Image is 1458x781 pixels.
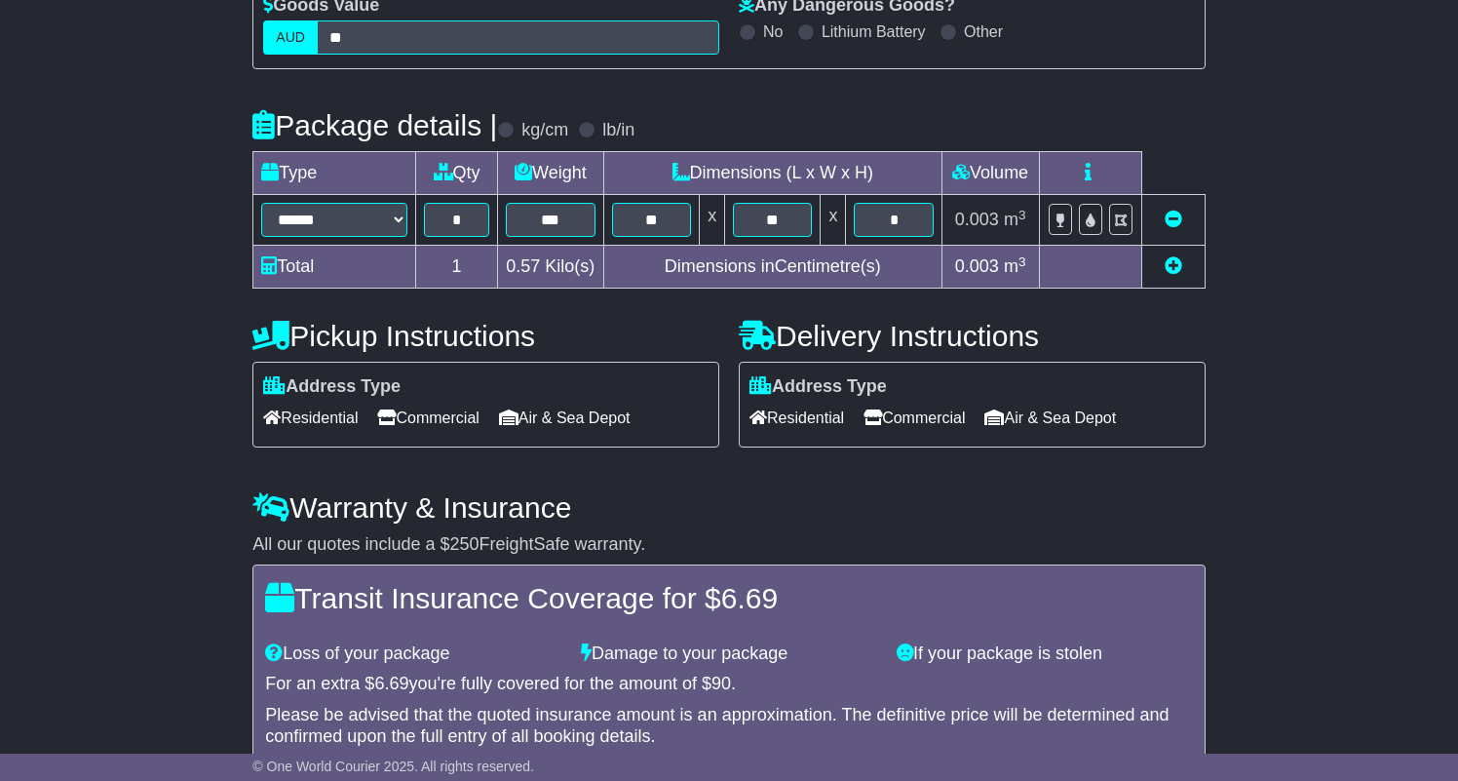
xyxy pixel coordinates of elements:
td: x [821,195,846,246]
span: Commercial [863,403,965,433]
h4: Transit Insurance Coverage for $ [265,582,1192,614]
span: 0.003 [955,210,999,229]
label: No [763,22,783,41]
td: Kilo(s) [497,246,603,289]
span: © One World Courier 2025. All rights reserved. [252,759,534,774]
td: Weight [497,152,603,195]
label: Address Type [263,376,401,398]
span: 6.69 [374,674,408,693]
span: 0.57 [506,256,540,276]
label: kg/cm [521,120,568,141]
span: 6.69 [721,582,778,614]
div: If your package is stolen [887,644,1203,665]
div: All our quotes include a $ FreightSafe warranty. [252,534,1205,556]
div: Loss of your package [255,644,571,665]
span: Commercial [377,403,479,433]
td: Type [253,152,416,195]
td: Total [253,246,416,289]
sup: 3 [1018,254,1026,269]
label: AUD [263,20,318,55]
div: For an extra $ you're fully covered for the amount of $ . [265,674,1192,695]
span: m [1004,210,1026,229]
td: Dimensions in Centimetre(s) [603,246,941,289]
span: Residential [263,403,358,433]
label: Lithium Battery [822,22,926,41]
div: Please be advised that the quoted insurance amount is an approximation. The definitive price will... [265,705,1192,747]
h4: Delivery Instructions [739,320,1206,352]
span: 250 [449,534,479,554]
sup: 3 [1018,208,1026,222]
span: Air & Sea Depot [499,403,631,433]
td: 1 [416,246,497,289]
td: Dimensions (L x W x H) [603,152,941,195]
span: m [1004,256,1026,276]
span: Air & Sea Depot [984,403,1116,433]
td: x [700,195,725,246]
h4: Pickup Instructions [252,320,719,352]
td: Qty [416,152,497,195]
label: Other [964,22,1003,41]
span: 0.003 [955,256,999,276]
h4: Warranty & Insurance [252,491,1205,524]
a: Add new item [1165,256,1182,276]
span: 90 [711,674,731,693]
td: Volume [941,152,1039,195]
label: lb/in [602,120,634,141]
h4: Package details | [252,109,497,141]
a: Remove this item [1165,210,1182,229]
div: Damage to your package [571,644,887,665]
label: Address Type [749,376,887,398]
span: Residential [749,403,844,433]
